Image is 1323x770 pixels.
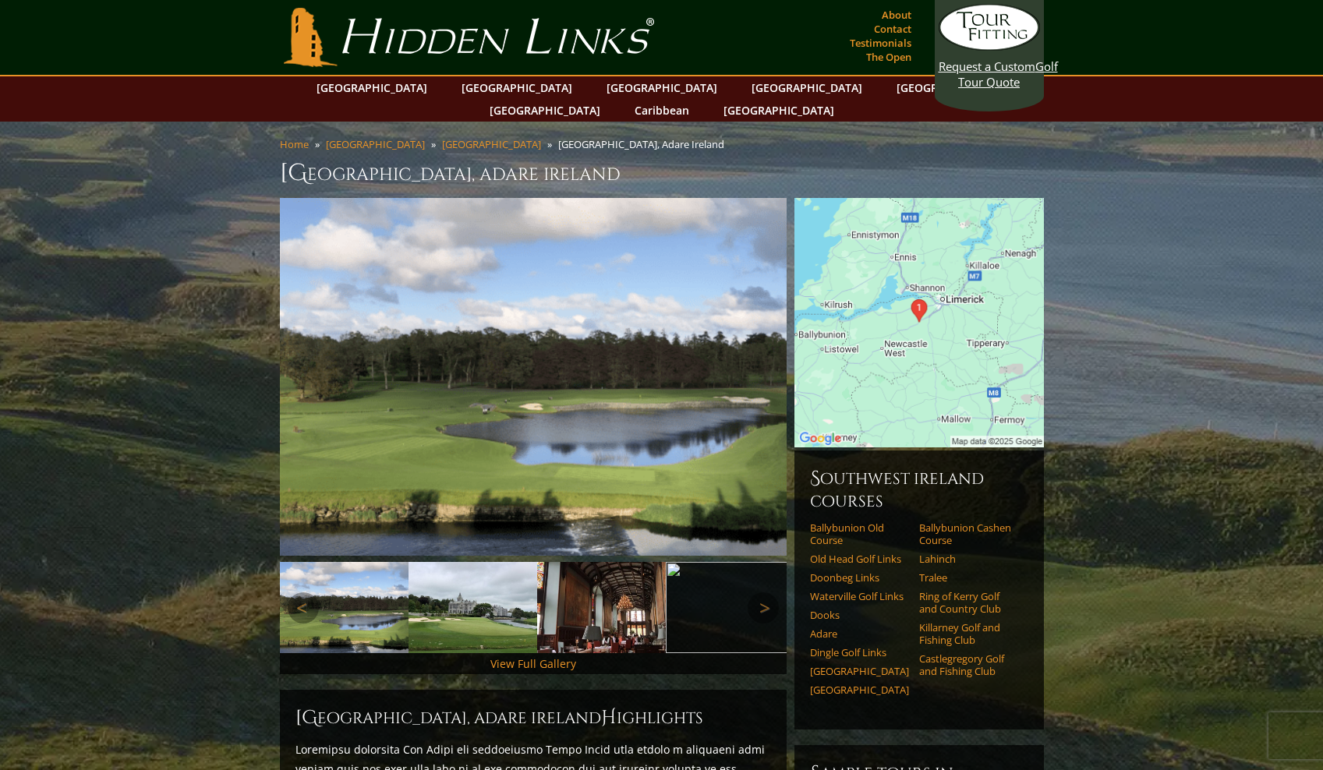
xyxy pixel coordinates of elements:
[280,157,1044,189] h1: [GEOGRAPHIC_DATA], Adare Ireland
[870,18,915,40] a: Contact
[716,99,842,122] a: [GEOGRAPHIC_DATA]
[748,592,779,623] a: Next
[889,76,1015,99] a: [GEOGRAPHIC_DATA]
[490,656,576,671] a: View Full Gallery
[919,652,1018,678] a: Castlegregory Golf and Fishing Club
[288,592,319,623] a: Previous
[846,32,915,54] a: Testimonials
[810,609,909,621] a: Dooks
[939,58,1035,74] span: Request a Custom
[810,683,909,696] a: [GEOGRAPHIC_DATA]
[309,76,435,99] a: [GEOGRAPHIC_DATA]
[599,76,725,99] a: [GEOGRAPHIC_DATA]
[919,621,1018,647] a: Killarney Golf and Fishing Club
[442,137,541,151] a: [GEOGRAPHIC_DATA]
[601,705,617,730] span: H
[627,99,697,122] a: Caribbean
[919,521,1018,547] a: Ballybunion Cashen Course
[482,99,608,122] a: [GEOGRAPHIC_DATA]
[295,705,771,730] h2: [GEOGRAPHIC_DATA], Adare Ireland ighlights
[454,76,580,99] a: [GEOGRAPHIC_DATA]
[794,198,1044,447] img: Google Map of Adare, Co. Limerick, Ireland
[810,553,909,565] a: Old Head Golf Links
[280,137,309,151] a: Home
[878,4,915,26] a: About
[810,665,909,677] a: [GEOGRAPHIC_DATA]
[810,571,909,584] a: Doonbeg Links
[810,521,909,547] a: Ballybunion Old Course
[744,76,870,99] a: [GEOGRAPHIC_DATA]
[919,590,1018,616] a: Ring of Kerry Golf and Country Club
[326,137,425,151] a: [GEOGRAPHIC_DATA]
[939,4,1040,90] a: Request a CustomGolf Tour Quote
[919,571,1018,584] a: Tralee
[919,553,1018,565] a: Lahinch
[810,627,909,640] a: Adare
[558,137,730,151] li: [GEOGRAPHIC_DATA], Adare Ireland
[810,646,909,659] a: Dingle Golf Links
[810,466,1028,512] h6: Southwest Ireland Courses
[862,46,915,68] a: The Open
[810,590,909,602] a: Waterville Golf Links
